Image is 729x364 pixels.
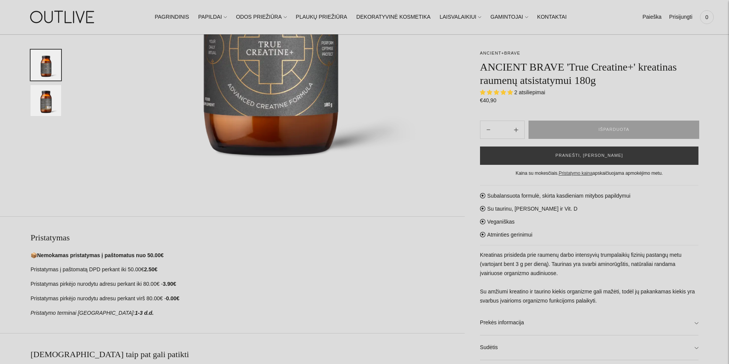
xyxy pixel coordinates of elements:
[155,9,189,26] a: PAGRINDINIS
[514,89,545,95] span: 2 atsiliepimai
[236,9,287,26] a: ODOS PRIEŽIŪRA
[480,51,520,55] a: ANCIENT+BRAVE
[135,310,154,316] strong: 1-3 d.d.
[496,124,508,135] input: Product quantity
[508,121,524,139] button: Subtract product quantity
[31,232,465,243] h2: Pristatymas
[31,265,465,274] p: Pristatymas į paštomatą DPD perkant iki 50.00€
[642,9,661,26] a: Paieška
[31,251,465,260] p: 📦
[480,335,698,360] a: Sudėtis
[144,266,157,272] strong: 2.50€
[700,9,714,26] a: 0
[490,9,528,26] a: GAMINTOJAI
[480,121,496,139] button: Add product quantity
[31,294,465,303] p: Pristatymas pirkėjo nurodytu adresu perkant virš 80.00€ -
[31,349,465,360] h2: [DEMOGRAPHIC_DATA] taip pat gali patikti
[480,311,698,335] a: Prekės informacija
[296,9,348,26] a: PLAUKŲ PRIEŽIŪRA
[31,280,465,289] p: Pristatymas pirkėjo nurodytu adresu perkant iki 80.00€ -
[529,121,699,139] button: IŠPARDUOTA
[163,281,176,287] strong: 3.90€
[15,4,111,30] img: OUTLIVE
[356,9,430,26] a: DEKORATYVINĖ KOSMETIKA
[480,60,698,87] h1: ANCIENT BRAVE 'True Creatine+' kreatinas raumenų atsistatymui 180g
[31,50,61,81] button: Translation missing: en.general.accessibility.image_thumbail
[480,97,496,103] span: €40,90
[480,147,698,165] button: PRANEŠTI, [PERSON_NAME]
[669,9,692,26] a: Prisijungti
[480,169,698,177] div: Kaina su mokesčiais. apskaičiuojama apmokėjimo metu.
[480,89,514,95] span: 5.00 stars
[598,126,629,134] span: IŠPARDUOTA
[31,310,135,316] em: Pristatymo terminai [GEOGRAPHIC_DATA]:
[480,251,698,306] p: Kreatinas prisideda prie raumenų darbo intensyvių trumpalaikių fizinių pastangų metu (vartojant b...
[31,85,61,116] button: Translation missing: en.general.accessibility.image_thumbail
[37,252,163,258] strong: Nemokamas pristatymas į paštomatus nuo 50.00€
[198,9,227,26] a: PAPILDAI
[537,9,567,26] a: KONTAKTAI
[559,171,593,176] a: Pristatymo kaina
[166,295,179,301] strong: 0.00€
[702,12,712,23] span: 0
[440,9,481,26] a: LAISVALAIKIUI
